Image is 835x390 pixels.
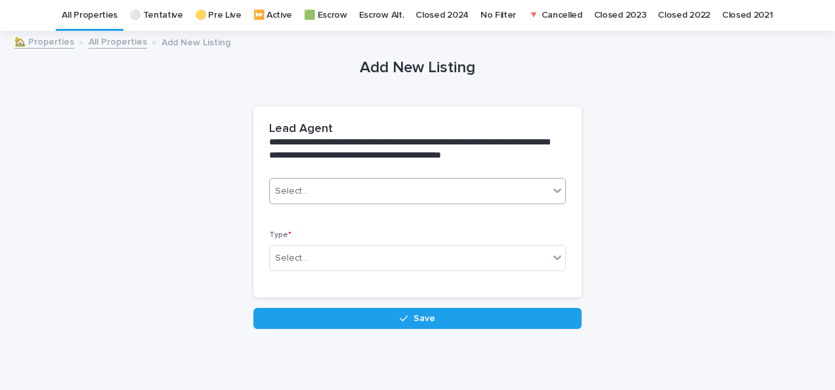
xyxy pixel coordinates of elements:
h2: Lead Agent [269,122,333,137]
div: Select... [275,251,308,265]
span: Type [269,231,291,239]
span: Save [414,314,435,323]
p: Add New Listing [161,34,230,49]
a: 🏡 Properties [14,33,74,49]
div: Select... [275,184,308,198]
button: Save [253,308,582,329]
a: All Properties [89,33,147,49]
h1: Add New Listing [253,58,582,77]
